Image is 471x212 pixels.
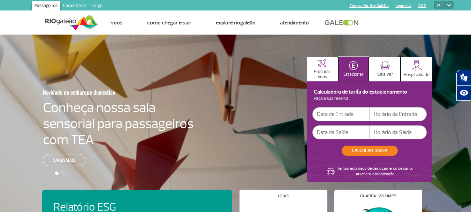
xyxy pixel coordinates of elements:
p: Procurar Voos [310,69,334,80]
button: Abrir tradutor de língua de sinais. [456,70,471,85]
input: Horário da Entrada [370,107,427,121]
img: vipRoom.svg [380,61,390,70]
a: Atendimento [280,19,309,26]
a: Saiba mais [43,154,85,166]
input: Data de Entrada [312,107,370,121]
button: CALCULAR TARIFA [342,146,398,156]
a: RQS [418,3,426,8]
p: Hospitalidade [404,72,430,78]
button: Hospitalidade [401,57,432,81]
a: Cargo [89,1,105,12]
p: Tempo estimado de deslocamento de carro: Ative a sua localização [337,166,413,177]
a: Voos [111,19,123,26]
a: Compra On-line GaleOn [350,3,389,8]
button: Sala VIP [370,57,400,81]
img: hospitality.svg [411,60,422,71]
a: Corporativo [60,1,89,12]
h4: Guarda-volumes [360,194,396,198]
img: airplaneHome.svg [318,59,326,67]
h4: Conheça nossa sala sensorial para passageiros com TEA [43,100,193,148]
p: Estacionar [343,72,364,77]
h4: Calculadora de tarifa do estacionamento [312,90,427,94]
p: Sala VIP [377,72,393,77]
h3: Novidade no embarque doméstico [43,85,159,100]
button: Abrir recursos assistivos. [456,85,471,101]
input: Data da Saída [312,125,370,139]
img: carParkingHomeActive.svg [349,61,358,70]
button: Estacionar [338,57,369,81]
h4: Lojas [278,194,289,198]
a: Passageiros [32,1,60,12]
a: Imprensa [396,3,411,8]
div: Plugin de acessibilidade da Hand Talk. [456,70,471,101]
a: Explore RIOgaleão [216,19,256,26]
input: Horário da Saída [370,125,427,139]
p: Faça a sua reserva! [312,97,427,101]
a: Como chegar e sair [147,19,191,26]
button: Procurar Voos [307,57,337,81]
